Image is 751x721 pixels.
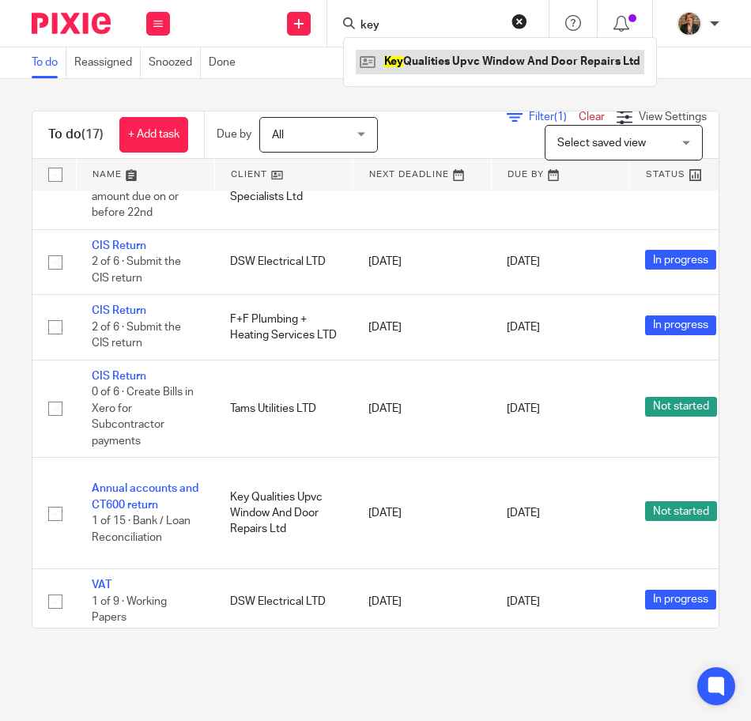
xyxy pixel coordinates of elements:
[507,596,540,607] span: [DATE]
[353,360,491,458] td: [DATE]
[645,501,717,521] span: Not started
[48,126,104,143] h1: To do
[214,360,353,458] td: Tams Utilities LTD
[32,13,111,34] img: Pixie
[639,111,707,123] span: View Settings
[645,590,716,610] span: In progress
[645,397,717,417] span: Not started
[353,229,491,294] td: [DATE]
[554,111,567,123] span: (1)
[92,371,146,382] a: CIS Return
[149,47,201,78] a: Snoozed
[92,579,111,591] a: VAT
[81,128,104,141] span: (17)
[214,229,353,294] td: DSW Electrical LTD
[557,138,646,149] span: Select saved view
[579,111,605,123] a: Clear
[214,458,353,569] td: Key Qualities Upvc Window And Door Repairs Ltd
[359,19,501,33] input: Search
[645,250,716,270] span: In progress
[92,256,181,284] span: 2 of 6 · Submit the CIS return
[507,256,540,267] span: [DATE]
[92,240,146,251] a: CIS Return
[677,11,702,36] img: WhatsApp%20Image%202025-04-23%20at%2010.20.30_16e186ec.jpg
[507,322,540,333] span: [DATE]
[209,47,243,78] a: Done
[92,322,181,349] span: 2 of 6 · Submit the CIS return
[92,305,146,316] a: CIS Return
[353,458,491,569] td: [DATE]
[214,295,353,360] td: F+F Plumbing + Heating Services LTD
[32,47,66,78] a: To do
[511,13,527,29] button: Clear
[92,483,198,510] a: Annual accounts and CT600 return
[507,508,540,519] span: [DATE]
[92,515,191,543] span: 1 of 15 · Bank / Loan Reconciliation
[92,387,194,447] span: 0 of 6 · Create Bills in Xero for Subcontractor payments
[507,403,540,414] span: [DATE]
[217,126,251,142] p: Due by
[92,596,167,624] span: 1 of 9 · Working Papers
[214,569,353,634] td: DSW Electrical LTD
[353,569,491,634] td: [DATE]
[74,47,141,78] a: Reassigned
[529,111,579,123] span: Filter
[272,130,284,141] span: All
[645,315,716,335] span: In progress
[119,117,188,153] a: + Add task
[353,295,491,360] td: [DATE]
